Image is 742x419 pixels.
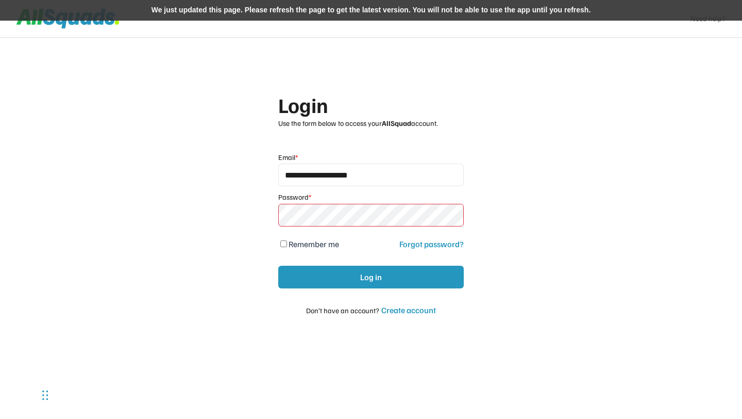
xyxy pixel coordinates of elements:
label: Remember me [289,239,339,249]
div: Forgot password? [399,239,464,249]
button: Log in [278,266,464,288]
strong: AllSquad [382,119,411,127]
div: Use the form below to access your account. [278,119,464,128]
div: Don’t have an account? [306,305,379,316]
div: Login [278,93,464,117]
div: Password [278,192,311,202]
div: Email [278,153,298,162]
div: Create account [381,305,436,315]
